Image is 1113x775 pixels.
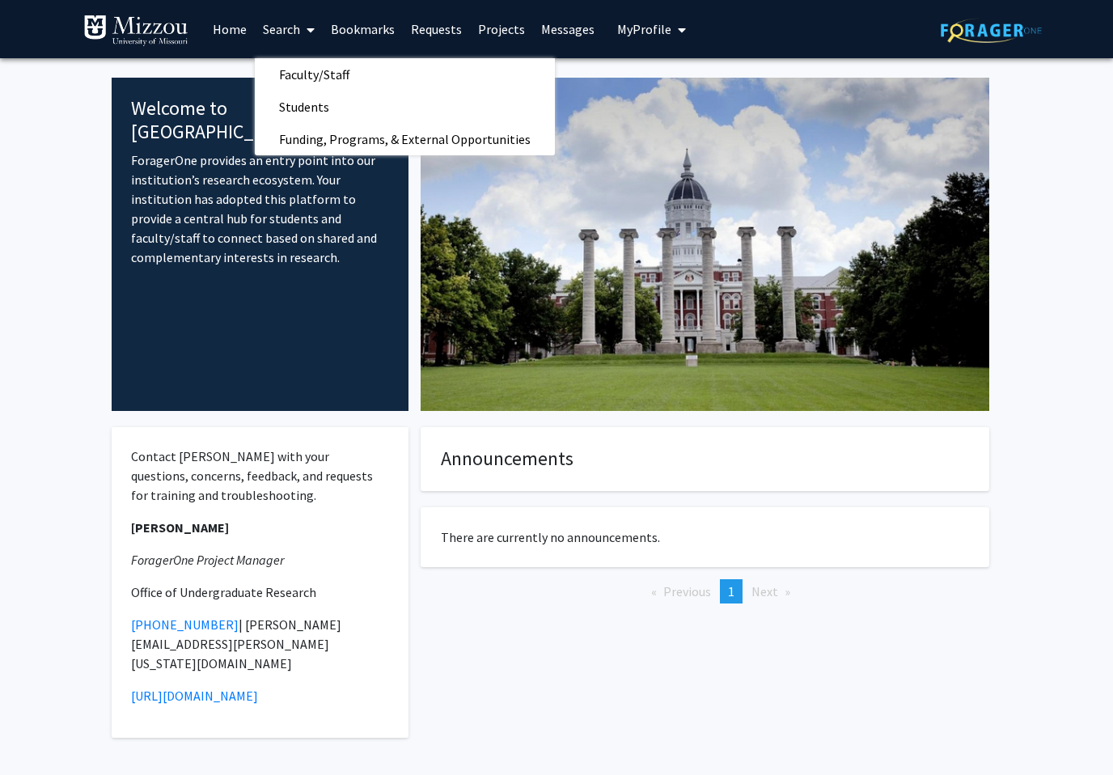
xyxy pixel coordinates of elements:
[323,1,403,57] a: Bookmarks
[533,1,603,57] a: Messages
[470,1,533,57] a: Projects
[255,58,374,91] span: Faculty/Staff
[255,1,323,57] a: Search
[751,583,778,599] span: Next
[255,127,555,151] a: Funding, Programs, & External Opportunities
[255,62,555,87] a: Faculty/Staff
[617,21,671,37] span: My Profile
[441,527,969,547] p: There are currently no announcements.
[941,18,1042,43] img: ForagerOne Logo
[131,582,389,602] p: Office of Undergraduate Research
[131,688,258,704] a: [URL][DOMAIN_NAME]
[12,702,69,763] iframe: Chat
[205,1,255,57] a: Home
[421,78,989,411] img: Cover Image
[255,91,353,123] span: Students
[255,95,555,119] a: Students
[663,583,711,599] span: Previous
[131,519,229,536] strong: [PERSON_NAME]
[255,123,555,155] span: Funding, Programs, & External Opportunities
[131,615,389,673] p: | [PERSON_NAME][EMAIL_ADDRESS][PERSON_NAME][US_STATE][DOMAIN_NAME]
[131,447,389,505] p: Contact [PERSON_NAME] with your questions, concerns, feedback, and requests for training and trou...
[131,150,389,267] p: ForagerOne provides an entry point into our institution’s research ecosystem. Your institution ha...
[131,97,389,144] h4: Welcome to [GEOGRAPHIC_DATA]
[131,616,239,633] a: [PHONE_NUMBER]
[83,15,188,47] img: University of Missouri Logo
[131,552,284,568] em: ForagerOne Project Manager
[421,579,989,603] ul: Pagination
[441,447,969,471] h4: Announcements
[403,1,470,57] a: Requests
[728,583,734,599] span: 1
